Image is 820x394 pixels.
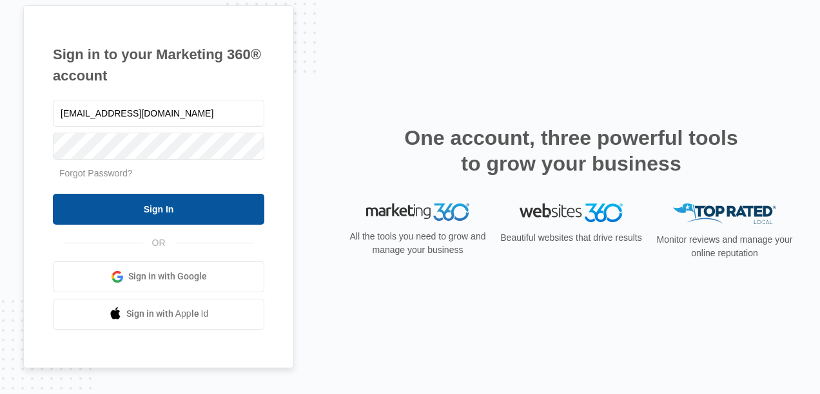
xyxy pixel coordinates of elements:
img: Websites 360 [520,203,623,222]
span: Sign in with Google [128,270,207,283]
h1: Sign in to your Marketing 360® account [53,44,264,86]
span: Sign in with Apple Id [126,307,209,321]
a: Forgot Password? [59,168,133,178]
a: Sign in with Google [53,261,264,292]
img: Top Rated Local [673,203,776,225]
p: All the tools you need to grow and manage your business [346,230,490,257]
a: Sign in with Apple Id [53,299,264,330]
p: Monitor reviews and manage your online reputation [652,233,797,260]
h2: One account, three powerful tools to grow your business [400,125,742,176]
img: Marketing 360 [366,203,469,221]
span: OR [143,236,175,250]
input: Sign In [53,194,264,225]
input: Email [53,100,264,127]
p: Beautiful websites that drive results [499,231,643,245]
